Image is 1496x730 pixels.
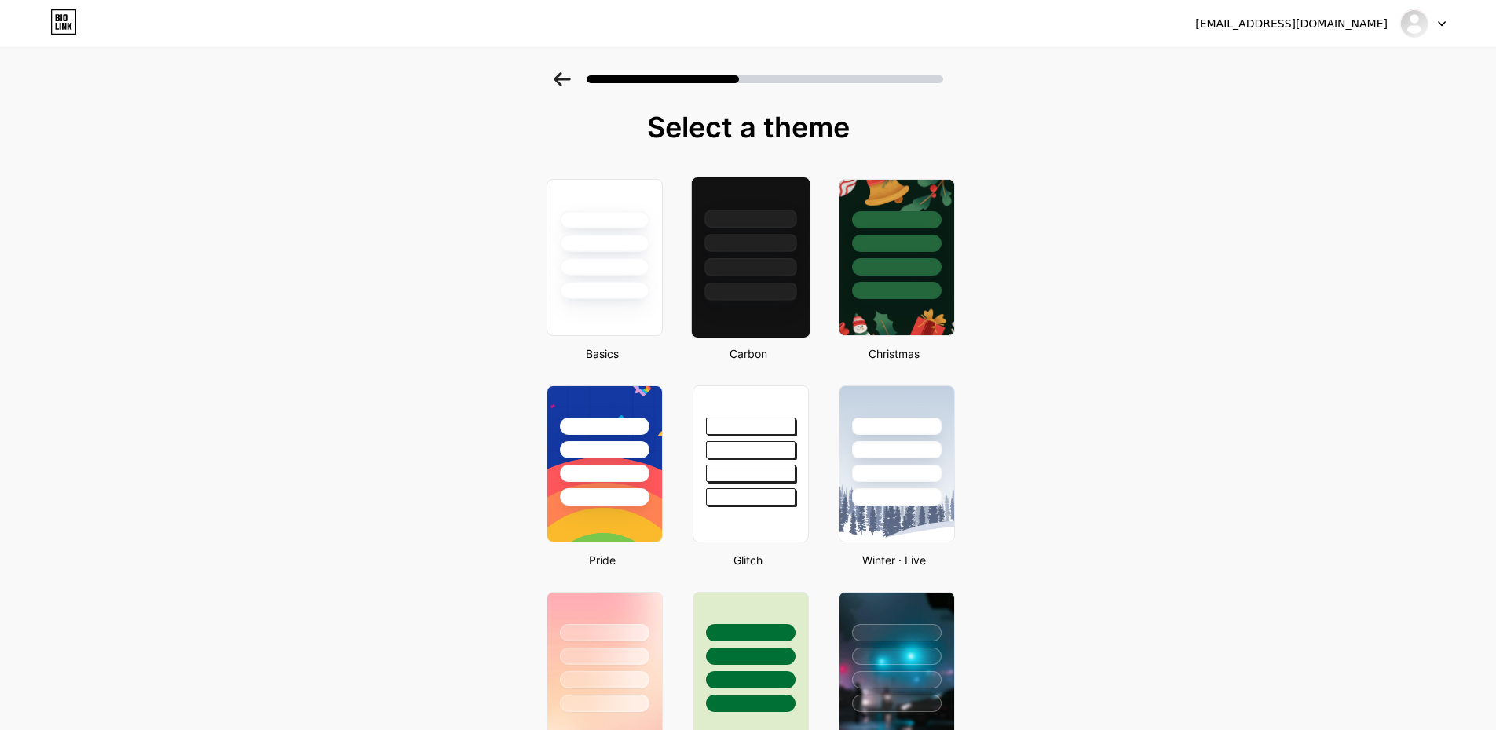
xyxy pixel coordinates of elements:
div: Pride [542,552,663,568]
div: [EMAIL_ADDRESS][DOMAIN_NAME] [1195,16,1388,32]
img: mas ilham [1399,9,1429,38]
div: Winter · Live [834,552,955,568]
div: Select a theme [540,111,956,143]
div: Basics [542,345,663,362]
div: Glitch [688,552,809,568]
div: Christmas [834,345,955,362]
div: Carbon [688,345,809,362]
